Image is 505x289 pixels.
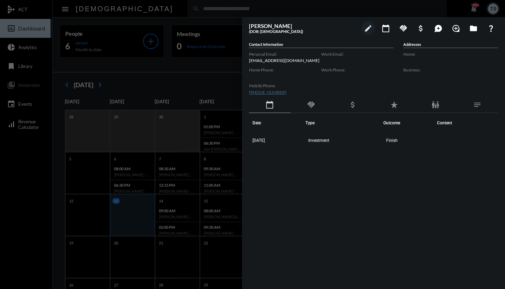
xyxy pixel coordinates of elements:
[379,21,393,35] button: Add meeting
[249,67,321,73] label: Home Phone:
[249,83,321,88] label: Mobile Phone:
[386,138,398,143] span: Finish
[431,101,440,109] mat-icon: family_restroom
[417,24,425,33] mat-icon: attach_money
[434,24,443,33] mat-icon: maps_ugc
[249,90,287,95] a: [PHONE_NUMBER]
[249,51,321,57] label: Personal Email:
[321,67,393,73] label: Work Phone:
[349,101,357,109] mat-icon: attach_money
[433,113,498,133] th: Content
[452,24,460,33] mat-icon: loupe
[249,42,393,48] h5: Contact Information
[305,113,383,133] th: Type
[431,21,445,35] button: Add Mention
[249,58,321,63] p: [EMAIL_ADDRESS][DOMAIN_NAME]
[249,29,358,34] h5: (DOB: [DEMOGRAPHIC_DATA])
[321,51,393,57] label: Work Email:
[399,24,408,33] mat-icon: handshake
[249,113,305,133] th: Date
[364,24,372,33] mat-icon: edit
[403,51,498,57] label: Home:
[414,21,428,35] button: Add Business
[390,101,398,109] mat-icon: star_rate
[473,101,482,109] mat-icon: notes
[307,101,315,109] mat-icon: handshake
[449,21,463,35] button: Add Introduction
[403,42,498,48] h5: Addresses
[469,24,478,33] mat-icon: folder
[249,23,358,29] h3: [PERSON_NAME]
[484,21,498,35] button: What If?
[396,21,410,35] button: Add Commitment
[487,24,495,33] mat-icon: question_mark
[383,113,433,133] th: Outcome
[382,24,390,33] mat-icon: calendar_today
[252,138,265,143] span: [DATE]
[308,138,329,143] span: Investment
[403,67,498,73] label: Business:
[361,21,375,35] button: edit person
[265,101,274,109] mat-icon: calendar_today
[466,21,480,35] button: Archives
